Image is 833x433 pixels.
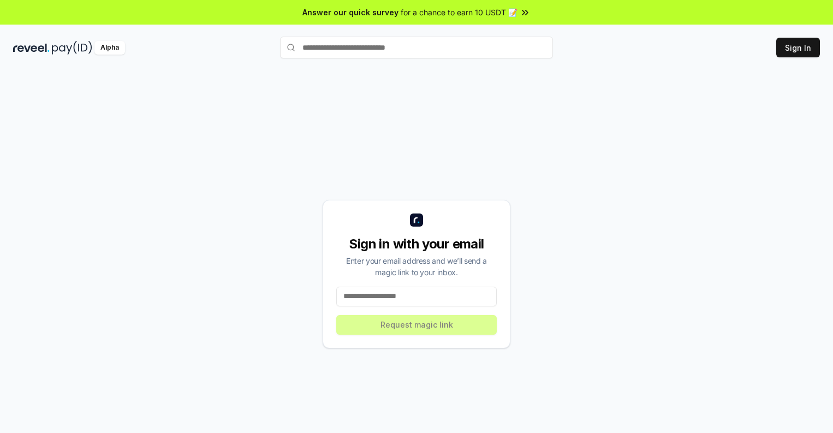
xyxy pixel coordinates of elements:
[13,41,50,55] img: reveel_dark
[336,255,497,278] div: Enter your email address and we’ll send a magic link to your inbox.
[776,38,820,57] button: Sign In
[410,213,423,227] img: logo_small
[94,41,125,55] div: Alpha
[336,235,497,253] div: Sign in with your email
[302,7,398,18] span: Answer our quick survey
[52,41,92,55] img: pay_id
[401,7,517,18] span: for a chance to earn 10 USDT 📝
